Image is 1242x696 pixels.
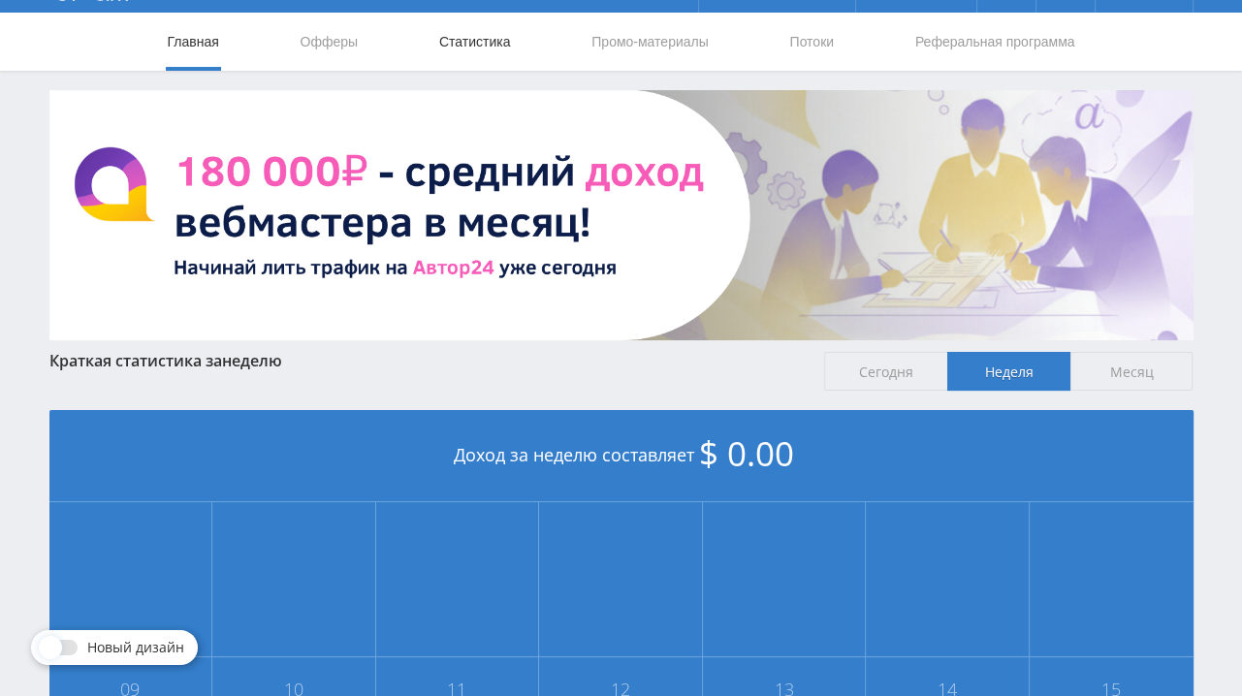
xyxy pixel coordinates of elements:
[913,13,1077,71] a: Реферальная программа
[49,90,1194,340] img: BannerAvtor24
[87,640,184,655] span: Новый дизайн
[589,13,710,71] a: Промо-материалы
[49,410,1194,502] div: Доход за неделю составляет
[222,350,282,371] span: неделю
[49,352,806,369] div: Краткая статистика за
[1070,352,1194,391] span: Месяц
[947,352,1070,391] span: Неделя
[299,13,361,71] a: Офферы
[166,13,221,71] a: Главная
[787,13,836,71] a: Потоки
[824,352,947,391] span: Сегодня
[699,430,794,476] span: $ 0.00
[437,13,513,71] a: Статистика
